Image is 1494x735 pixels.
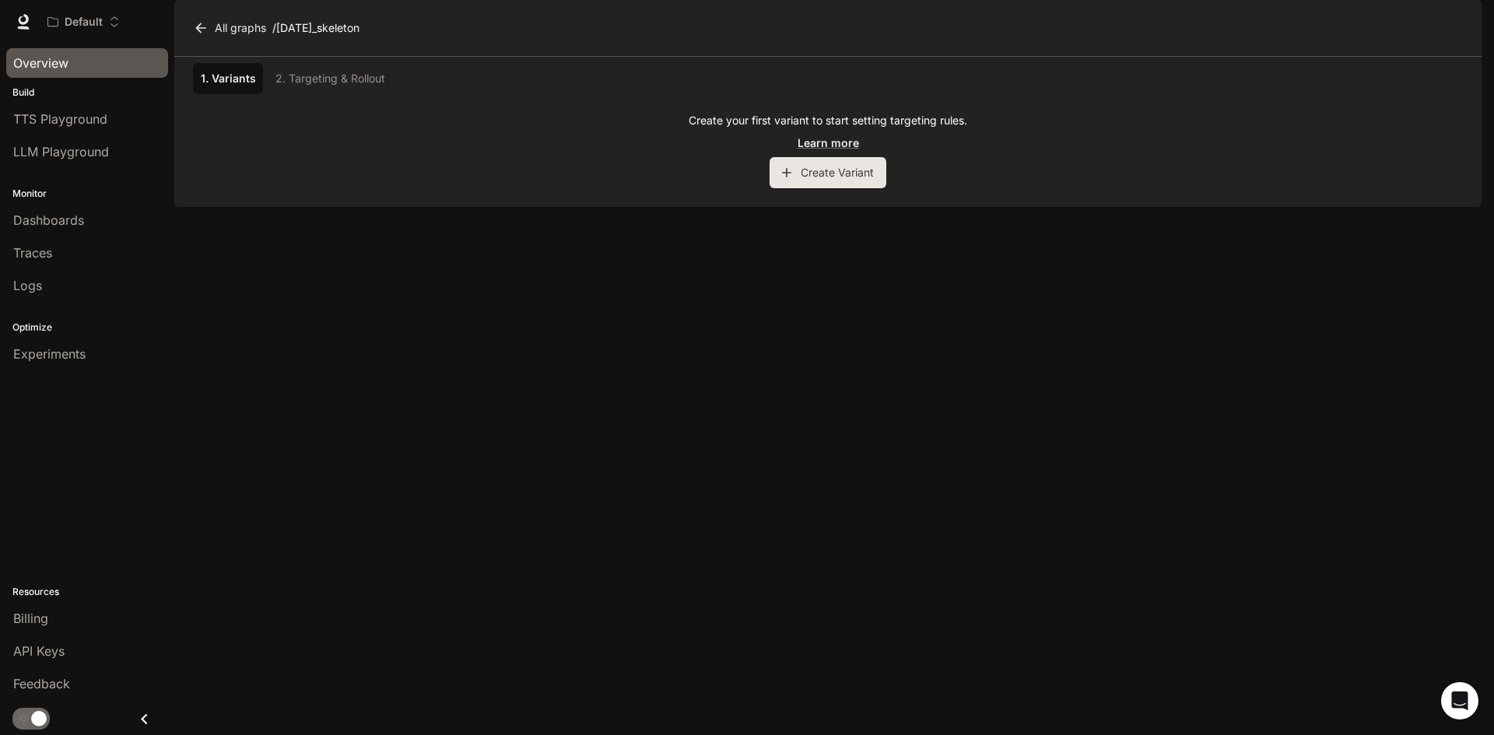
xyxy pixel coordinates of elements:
a: Learn more [798,135,859,151]
p: Default [65,16,103,29]
button: Open workspace menu [40,6,127,37]
p: / [DATE]_skeleton [272,20,359,36]
a: 1. Variants [193,63,263,94]
p: Create your first variant to start setting targeting rules. [689,113,967,128]
a: All graphs [190,12,272,44]
button: Create Variant [770,157,886,188]
div: Open Intercom Messenger [1441,682,1478,719]
div: lab API tabs example [193,63,1463,94]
